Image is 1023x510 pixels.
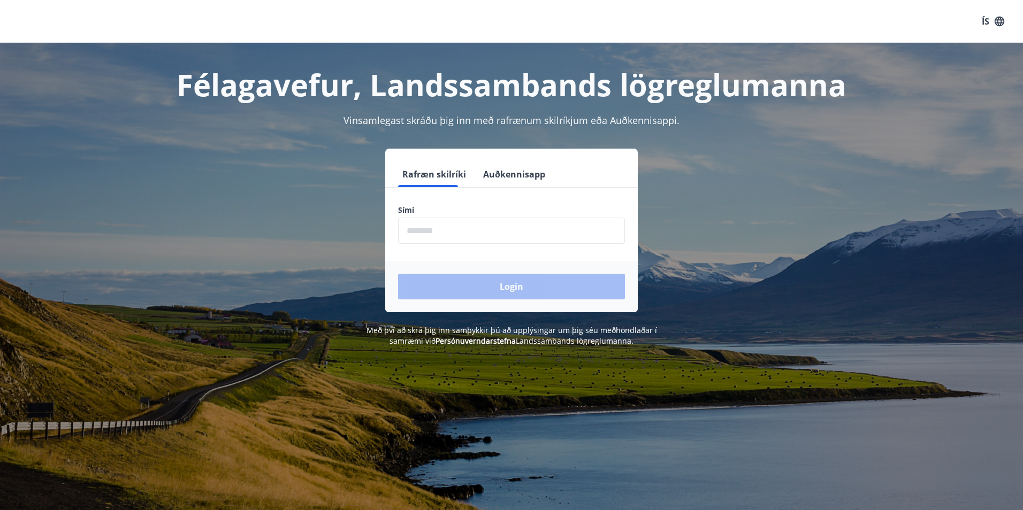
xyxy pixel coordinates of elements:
span: Vinsamlegast skráðu þig inn með rafrænum skilríkjum eða Auðkennisappi. [343,114,680,127]
label: Sími [398,205,625,215]
span: Með því að skrá þig inn samþykkir þú að upplýsingar um þig séu meðhöndlaðar í samræmi við Landssa... [367,325,657,346]
button: Auðkennisapp [479,161,549,187]
a: Persónuverndarstefna [436,336,516,346]
button: Rafræn skilríki [398,161,470,187]
h1: Félagavefur, Landssambands lögreglumanna [139,64,884,105]
button: ÍS [976,12,1010,31]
